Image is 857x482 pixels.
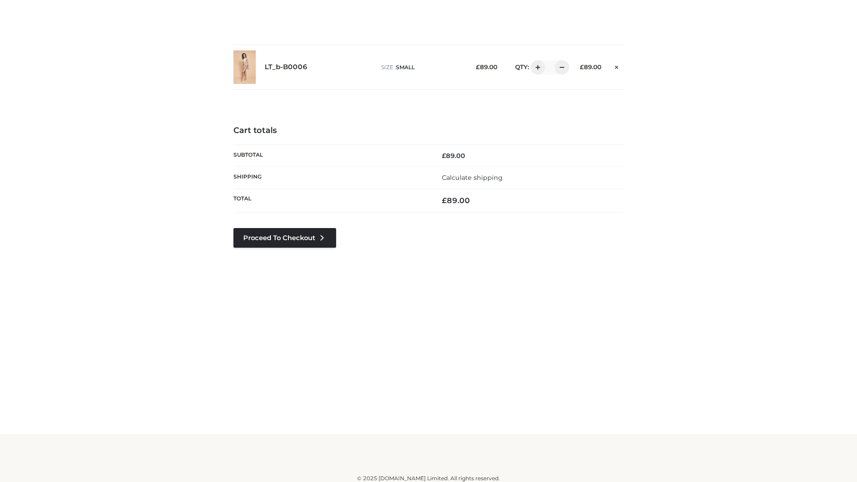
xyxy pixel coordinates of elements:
span: £ [442,152,446,160]
th: Subtotal [233,145,428,166]
span: SMALL [396,64,415,71]
span: £ [476,63,480,71]
bdi: 89.00 [476,63,497,71]
p: size : [381,63,462,71]
h4: Cart totals [233,126,624,136]
a: Calculate shipping [442,174,503,182]
bdi: 89.00 [442,196,470,205]
a: LT_b-B0006 [265,63,308,71]
th: Shipping [233,166,428,188]
div: QTY: [506,60,566,75]
th: Total [233,189,428,212]
a: Proceed to Checkout [233,228,336,248]
bdi: 89.00 [580,63,601,71]
span: £ [580,63,584,71]
span: £ [442,196,447,205]
bdi: 89.00 [442,152,465,160]
img: LT_b-B0006 - SMALL [233,50,256,84]
a: Remove this item [610,60,624,72]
